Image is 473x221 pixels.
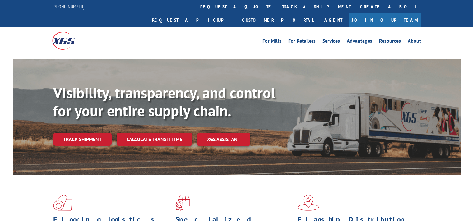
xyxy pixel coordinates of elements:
a: Agent [318,13,349,27]
b: Visibility, transparency, and control for your entire supply chain. [53,83,275,120]
a: Calculate transit time [117,133,192,146]
a: About [408,39,421,45]
a: Join Our Team [349,13,421,27]
a: Track shipment [53,133,112,146]
a: For Mills [262,39,281,45]
a: Resources [379,39,401,45]
a: Advantages [347,39,372,45]
a: XGS ASSISTANT [197,133,250,146]
a: [PHONE_NUMBER] [52,3,85,10]
a: Request a pickup [147,13,237,27]
img: xgs-icon-total-supply-chain-intelligence-red [53,195,72,211]
a: Customer Portal [237,13,318,27]
img: xgs-icon-focused-on-flooring-red [175,195,190,211]
img: xgs-icon-flagship-distribution-model-red [298,195,319,211]
a: For Retailers [288,39,316,45]
a: Services [322,39,340,45]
